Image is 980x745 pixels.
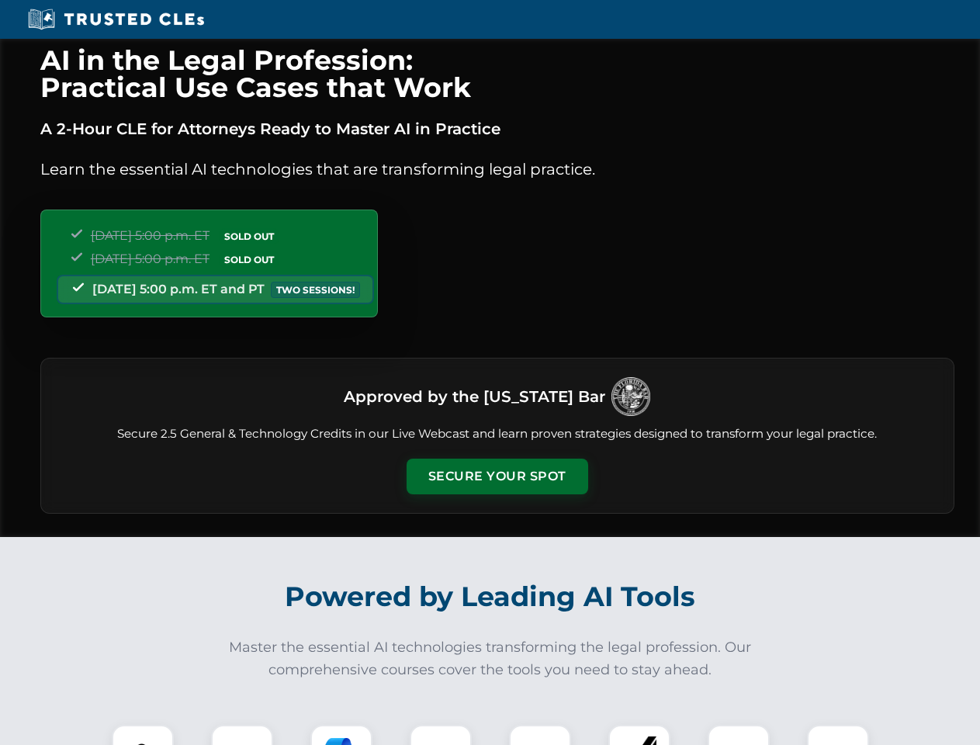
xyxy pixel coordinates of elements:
p: Master the essential AI technologies transforming the legal profession. Our comprehensive courses... [219,636,762,681]
span: SOLD OUT [219,228,279,244]
span: SOLD OUT [219,251,279,268]
p: Learn the essential AI technologies that are transforming legal practice. [40,157,954,182]
span: [DATE] 5:00 p.m. ET [91,228,210,243]
img: Trusted CLEs [23,8,209,31]
span: [DATE] 5:00 p.m. ET [91,251,210,266]
button: Secure Your Spot [407,459,588,494]
img: Logo [611,377,650,416]
h3: Approved by the [US_STATE] Bar [344,383,605,411]
p: A 2-Hour CLE for Attorneys Ready to Master AI in Practice [40,116,954,141]
p: Secure 2.5 General & Technology Credits in our Live Webcast and learn proven strategies designed ... [60,425,935,443]
h2: Powered by Leading AI Tools [61,570,920,624]
h1: AI in the Legal Profession: Practical Use Cases that Work [40,47,954,101]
